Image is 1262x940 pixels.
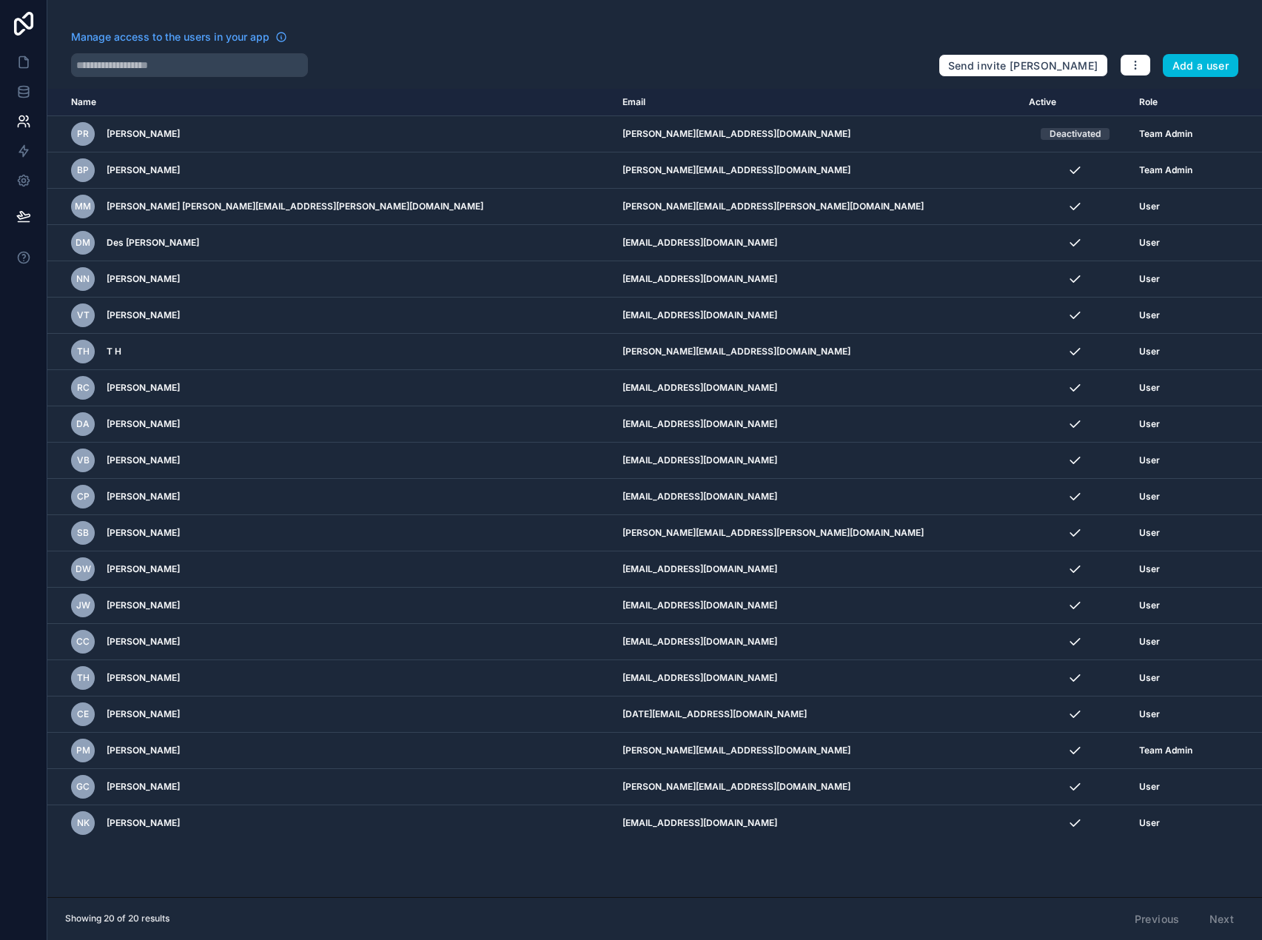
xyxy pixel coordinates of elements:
[1139,237,1160,249] span: User
[939,54,1108,78] button: Send invite [PERSON_NAME]
[107,382,180,394] span: [PERSON_NAME]
[107,745,180,756] span: [PERSON_NAME]
[107,346,121,357] span: T H
[107,201,483,212] span: [PERSON_NAME] [PERSON_NAME][EMAIL_ADDRESS][PERSON_NAME][DOMAIN_NAME]
[614,551,1020,588] td: [EMAIL_ADDRESS][DOMAIN_NAME]
[107,491,180,503] span: [PERSON_NAME]
[614,225,1020,261] td: [EMAIL_ADDRESS][DOMAIN_NAME]
[1139,708,1160,720] span: User
[614,152,1020,189] td: [PERSON_NAME][EMAIL_ADDRESS][DOMAIN_NAME]
[107,418,180,430] span: [PERSON_NAME]
[614,696,1020,733] td: [DATE][EMAIL_ADDRESS][DOMAIN_NAME]
[1139,563,1160,575] span: User
[1139,491,1160,503] span: User
[76,273,90,285] span: NN
[77,491,90,503] span: CP
[614,116,1020,152] td: [PERSON_NAME][EMAIL_ADDRESS][DOMAIN_NAME]
[1139,527,1160,539] span: User
[76,781,90,793] span: GC
[614,660,1020,696] td: [EMAIL_ADDRESS][DOMAIN_NAME]
[107,781,180,793] span: [PERSON_NAME]
[1139,201,1160,212] span: User
[76,418,90,430] span: DA
[1163,54,1239,78] button: Add a user
[107,600,180,611] span: [PERSON_NAME]
[614,334,1020,370] td: [PERSON_NAME][EMAIL_ADDRESS][DOMAIN_NAME]
[107,708,180,720] span: [PERSON_NAME]
[77,454,90,466] span: VB
[614,406,1020,443] td: [EMAIL_ADDRESS][DOMAIN_NAME]
[1020,89,1130,116] th: Active
[614,733,1020,769] td: [PERSON_NAME][EMAIL_ADDRESS][DOMAIN_NAME]
[1139,164,1192,176] span: Team Admin
[107,454,180,466] span: [PERSON_NAME]
[1139,600,1160,611] span: User
[77,817,90,829] span: NK
[107,672,180,684] span: [PERSON_NAME]
[77,672,90,684] span: TH
[107,527,180,539] span: [PERSON_NAME]
[614,769,1020,805] td: [PERSON_NAME][EMAIL_ADDRESS][DOMAIN_NAME]
[76,600,90,611] span: JW
[77,128,89,140] span: PR
[107,164,180,176] span: [PERSON_NAME]
[77,309,90,321] span: VT
[75,237,90,249] span: DM
[614,588,1020,624] td: [EMAIL_ADDRESS][DOMAIN_NAME]
[1139,745,1192,756] span: Team Admin
[614,261,1020,298] td: [EMAIL_ADDRESS][DOMAIN_NAME]
[76,636,90,648] span: CC
[614,805,1020,842] td: [EMAIL_ADDRESS][DOMAIN_NAME]
[75,201,91,212] span: Mm
[107,563,180,575] span: [PERSON_NAME]
[1139,781,1160,793] span: User
[77,708,89,720] span: CE
[614,89,1020,116] th: Email
[107,237,199,249] span: Des [PERSON_NAME]
[614,479,1020,515] td: [EMAIL_ADDRESS][DOMAIN_NAME]
[77,382,90,394] span: RC
[107,817,180,829] span: [PERSON_NAME]
[76,745,90,756] span: PM
[1139,454,1160,466] span: User
[107,636,180,648] span: [PERSON_NAME]
[77,164,89,176] span: BP
[65,913,170,924] span: Showing 20 of 20 results
[1050,128,1101,140] div: Deactivated
[47,89,1262,897] div: scrollable content
[1139,128,1192,140] span: Team Admin
[75,563,91,575] span: DW
[107,273,180,285] span: [PERSON_NAME]
[77,527,89,539] span: SB
[614,298,1020,334] td: [EMAIL_ADDRESS][DOMAIN_NAME]
[47,89,614,116] th: Name
[614,189,1020,225] td: [PERSON_NAME][EMAIL_ADDRESS][PERSON_NAME][DOMAIN_NAME]
[71,30,287,44] a: Manage access to the users in your app
[614,370,1020,406] td: [EMAIL_ADDRESS][DOMAIN_NAME]
[77,346,90,357] span: TH
[71,30,269,44] span: Manage access to the users in your app
[1139,382,1160,394] span: User
[614,443,1020,479] td: [EMAIL_ADDRESS][DOMAIN_NAME]
[107,309,180,321] span: [PERSON_NAME]
[614,624,1020,660] td: [EMAIL_ADDRESS][DOMAIN_NAME]
[1139,817,1160,829] span: User
[1130,89,1221,116] th: Role
[1139,672,1160,684] span: User
[1139,273,1160,285] span: User
[614,515,1020,551] td: [PERSON_NAME][EMAIL_ADDRESS][PERSON_NAME][DOMAIN_NAME]
[1139,346,1160,357] span: User
[1139,636,1160,648] span: User
[1139,418,1160,430] span: User
[1139,309,1160,321] span: User
[107,128,180,140] span: [PERSON_NAME]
